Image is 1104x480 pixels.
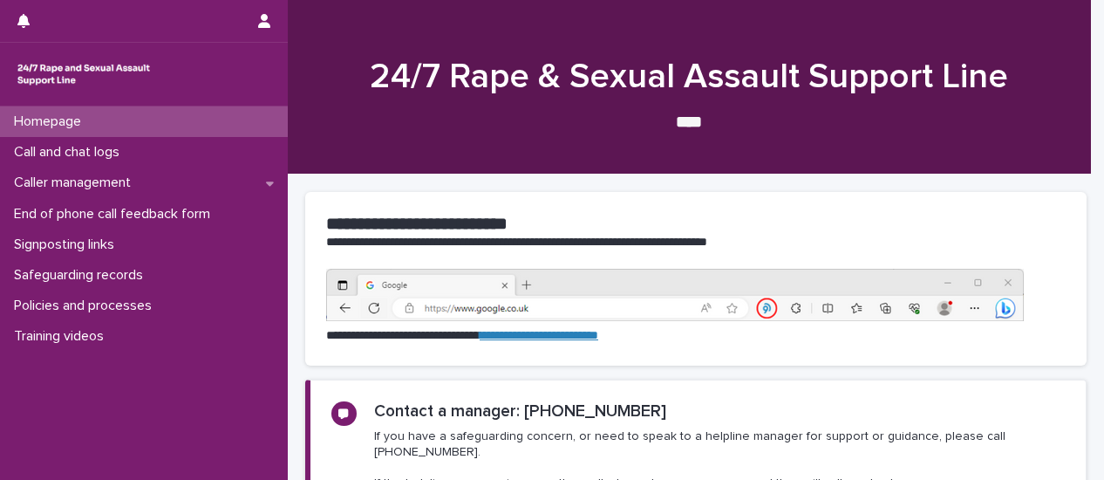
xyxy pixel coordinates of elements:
p: Policies and processes [7,298,166,314]
p: Safeguarding records [7,267,157,284]
h1: 24/7 Rape & Sexual Assault Support Line [305,56,1073,98]
p: Caller management [7,175,145,191]
p: Signposting links [7,237,128,253]
h2: Contact a manager: [PHONE_NUMBER] [374,401,666,422]
p: Homepage [7,113,95,130]
p: Call and chat logs [7,144,133,161]
p: End of phone call feedback form [7,206,224,223]
p: Training videos [7,328,118,345]
img: rhQMoQhaT3yELyF149Cw [14,57,153,92]
img: https%3A%2F%2Fcdn.document360.io%2F0deca9d6-0dac-4e56-9e8f-8d9979bfce0e%2FImages%2FDocumentation%... [326,269,1024,321]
